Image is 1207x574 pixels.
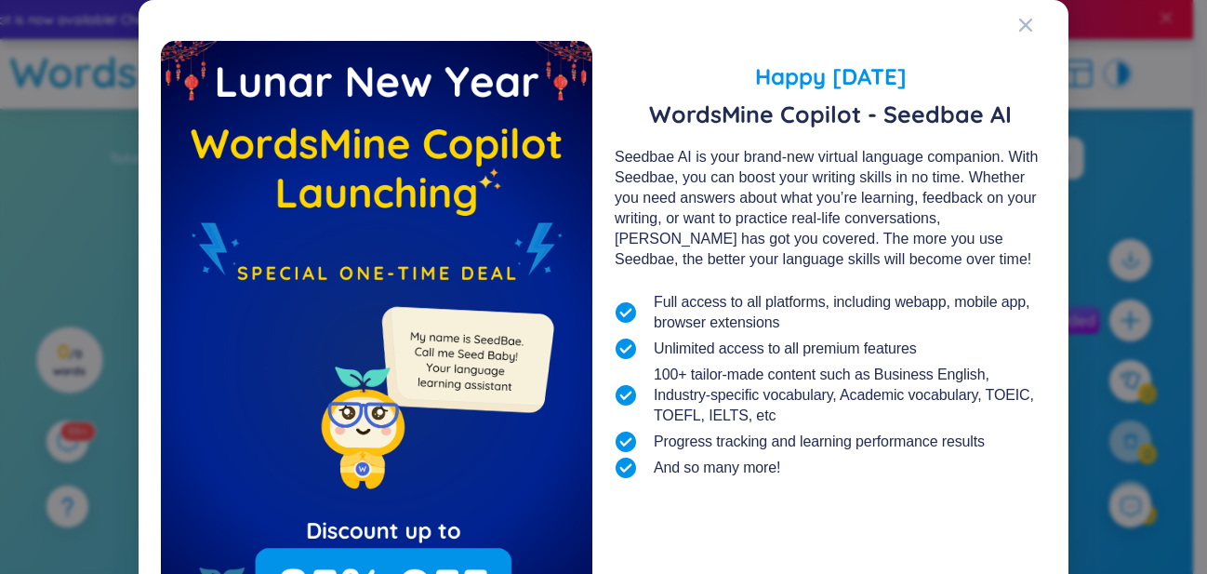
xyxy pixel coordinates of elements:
span: Unlimited access to all premium features [654,339,917,359]
img: minionSeedbaeMessage.35ffe99e.png [373,269,558,454]
span: Progress tracking and learning performance results [654,432,985,452]
span: Happy [DATE] [615,60,1046,93]
span: And so many more! [654,458,780,478]
span: 100+ tailor-made content such as Business English, Industry-specific vocabulary, Academic vocabul... [654,365,1046,426]
span: Full access to all platforms, including webapp, mobile app, browser extensions [654,292,1046,333]
span: WordsMine Copilot - Seedbae AI [615,100,1046,128]
div: Seedbae AI is your brand-new virtual language companion. With Seedbae, you can boost your writing... [615,147,1046,270]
